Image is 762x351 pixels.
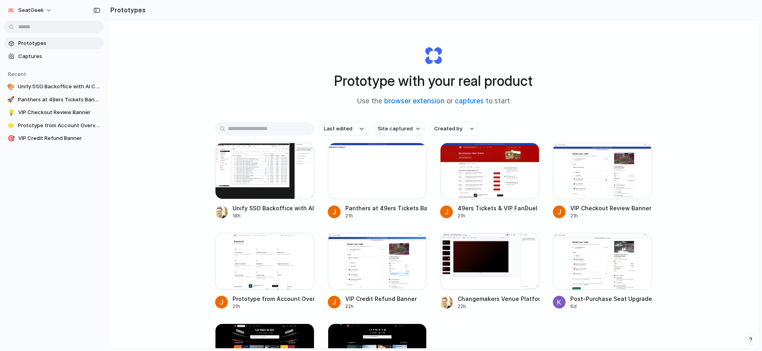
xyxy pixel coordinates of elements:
[570,303,652,310] div: 6d
[319,122,368,136] button: Last edited
[429,122,479,136] button: Created by
[4,107,103,118] a: 💡VIP Checkout Review Banner
[7,96,15,104] div: 🚀
[18,52,100,60] span: Captures
[4,120,103,132] a: ⭐Prototype from Account Overview
[18,6,44,14] span: SeatGeek
[334,70,533,91] h1: Prototype with your real product
[18,83,100,91] span: Unify SSO Backoffice with AI Chat Panel
[18,96,100,104] span: Panthers at 49ers Tickets Banner
[4,94,103,106] a: 🚀Panthers at 49ers Tickets Banner
[4,81,103,93] a: 🎨Unify SSO Backoffice with AI Chat Panel
[215,143,314,219] a: Unify SSO Backoffice with AI Chat PanelUnify SSO Backoffice with AI Chat Panel18h
[345,295,417,303] div: VIP Credit Refund Banner
[345,303,417,310] div: 22h
[233,303,314,310] div: 21h
[7,122,15,130] div: ⭐
[345,204,427,212] div: Panthers at 49ers Tickets Banner
[107,5,146,15] h2: Prototypes
[553,143,652,219] a: VIP Checkout Review BannerVIP Checkout Review Banner21h
[7,109,15,116] div: 💡
[357,96,510,107] span: Use the or to start
[440,233,539,310] a: Changemakers Venue Platform with AI Chat SidebarChangemakers Venue Platform with AI Chat Sidebar22h
[328,233,427,310] a: VIP Credit Refund BannerVIP Credit Refund Banner22h
[328,143,427,219] a: Panthers at 49ers Tickets BannerPanthers at 49ers Tickets Banner21h
[18,39,100,47] span: Prototypes
[4,50,103,62] a: Captures
[7,134,15,142] div: 🎯
[18,109,100,116] span: VIP Checkout Review Banner
[458,212,539,219] div: 21h
[458,303,539,310] div: 22h
[570,295,652,303] div: Post-Purchase Seat Upgrade Experience
[458,204,539,212] div: 49ers Tickets & VIP FanDuel Benefits
[455,97,484,105] a: captures
[324,125,352,133] span: Last edited
[233,295,314,303] div: Prototype from Account Overview
[18,134,100,142] span: VIP Credit Refund Banner
[18,122,100,130] span: Prototype from Account Overview
[4,4,56,17] button: SeatGeek
[570,212,651,219] div: 21h
[458,295,539,303] div: Changemakers Venue Platform with AI Chat Sidebar
[233,204,314,212] div: Unify SSO Backoffice with AI Chat Panel
[345,212,427,219] div: 21h
[4,132,103,144] a: 🎯VIP Credit Refund Banner
[570,204,651,212] div: VIP Checkout Review Banner
[215,233,314,310] a: Prototype from Account OverviewPrototype from Account Overview21h
[7,83,15,91] div: 🎨
[384,97,444,105] a: browser extension
[434,125,462,133] span: Created by
[4,37,103,49] a: Prototypes
[8,71,26,77] span: Recent
[553,233,652,310] a: Post-Purchase Seat Upgrade ExperiencePost-Purchase Seat Upgrade Experience6d
[440,143,539,219] a: 49ers Tickets & VIP FanDuel Benefits49ers Tickets & VIP FanDuel Benefits21h
[378,125,413,133] span: Site captured
[233,212,314,219] div: 18h
[373,122,425,136] button: Site captured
